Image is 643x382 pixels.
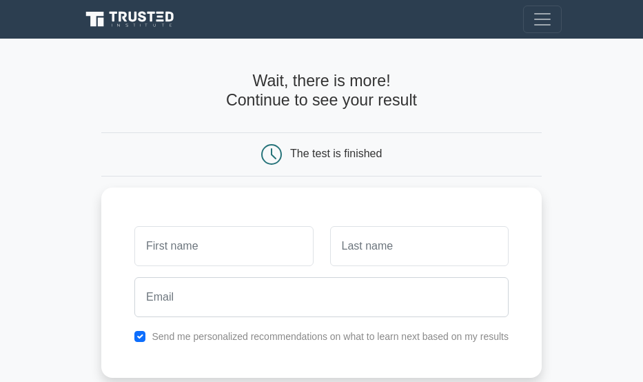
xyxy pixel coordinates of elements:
[330,226,509,266] input: Last name
[290,148,382,159] div: The test is finished
[134,277,509,317] input: Email
[523,6,562,33] button: Toggle navigation
[152,331,509,342] label: Send me personalized recommendations on what to learn next based on my results
[101,72,542,110] h4: Wait, there is more! Continue to see your result
[134,226,313,266] input: First name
